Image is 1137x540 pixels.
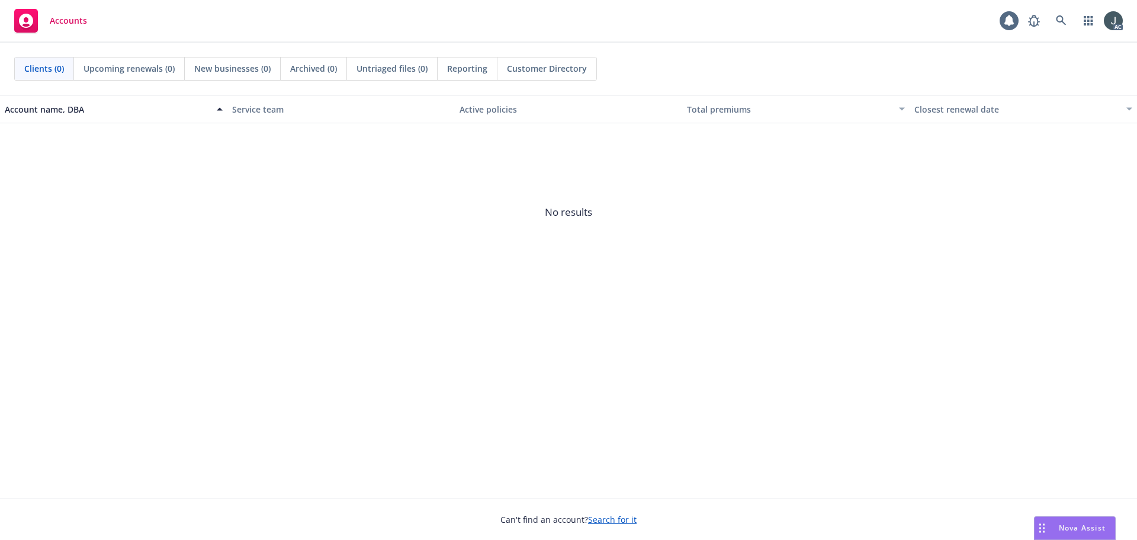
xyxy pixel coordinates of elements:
span: Customer Directory [507,62,587,75]
span: Nova Assist [1059,523,1106,533]
div: Total premiums [687,103,892,116]
div: Account name, DBA [5,103,210,116]
span: Clients (0) [24,62,64,75]
span: Reporting [447,62,487,75]
span: Untriaged files (0) [356,62,428,75]
img: photo [1104,11,1123,30]
a: Report a Bug [1022,9,1046,33]
button: Active policies [455,95,682,123]
span: Archived (0) [290,62,337,75]
button: Total premiums [682,95,910,123]
a: Search [1049,9,1073,33]
span: Upcoming renewals (0) [83,62,175,75]
button: Closest renewal date [910,95,1137,123]
div: Active policies [460,103,677,116]
a: Search for it [588,514,637,525]
span: New businesses (0) [194,62,271,75]
a: Switch app [1077,9,1100,33]
div: Closest renewal date [914,103,1119,116]
div: Service team [232,103,450,116]
span: Accounts [50,16,87,25]
button: Nova Assist [1034,516,1116,540]
button: Service team [227,95,455,123]
a: Accounts [9,4,92,37]
span: Can't find an account? [500,513,637,526]
div: Drag to move [1035,517,1049,539]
